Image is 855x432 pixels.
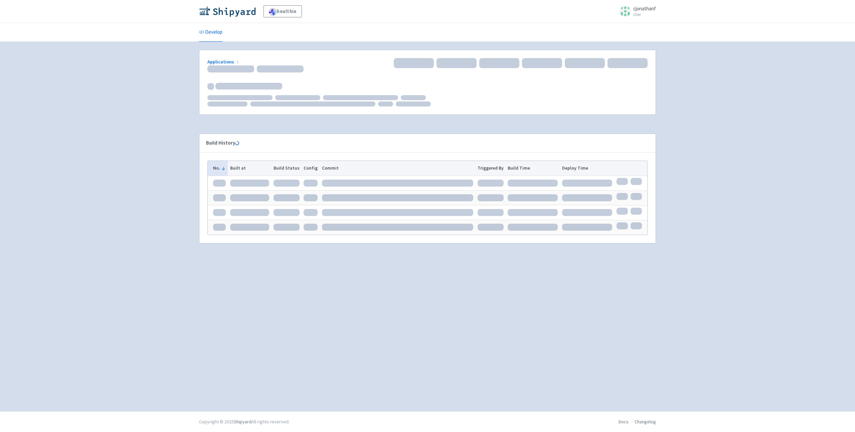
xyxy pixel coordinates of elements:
[199,23,222,42] a: Develop
[475,161,506,176] th: Triggered By
[207,59,240,65] a: Applications
[206,139,638,147] div: Build History
[633,12,656,17] small: User
[199,6,255,17] img: Shipyard logo
[633,5,656,12] span: cjonathanf
[560,161,615,176] th: Deploy Time
[302,161,320,176] th: Config
[635,419,656,425] a: Changelog
[213,165,226,172] button: No.
[271,161,302,176] th: Build Status
[199,418,290,425] div: Copyright © 2025 All rights reserved.
[264,5,302,17] a: healthie
[320,161,476,176] th: Commit
[506,161,560,176] th: Build Time
[228,161,271,176] th: Built at
[619,419,629,425] a: Docs
[234,419,251,425] a: Shipyard
[616,6,656,17] a: cjonathanf User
